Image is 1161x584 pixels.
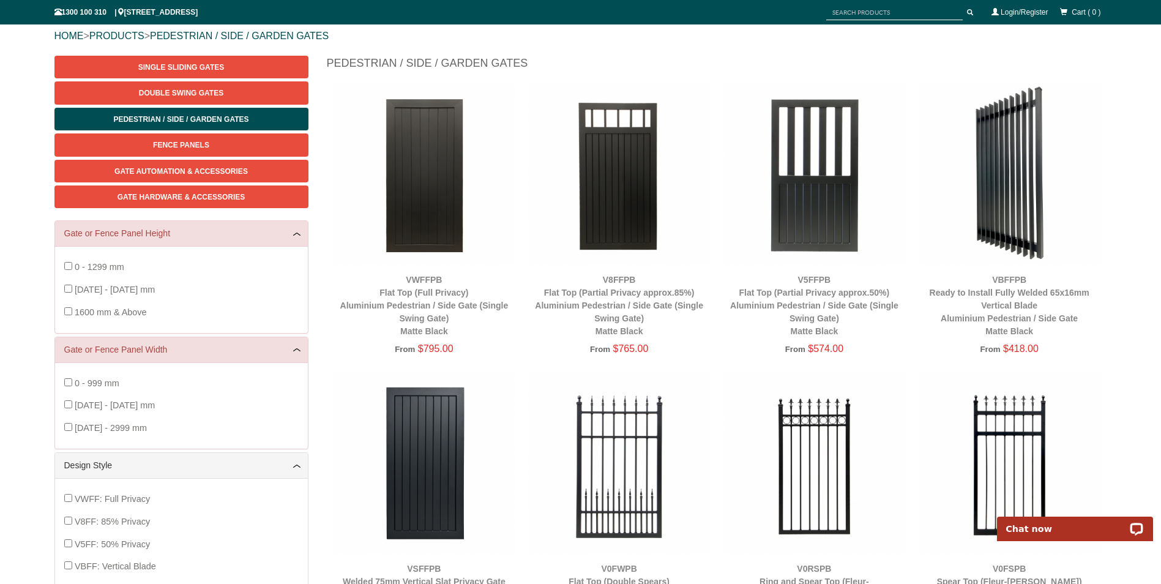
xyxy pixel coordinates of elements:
span: Fence Panels [153,141,209,149]
span: Cart ( 0 ) [1072,8,1100,17]
span: From [395,345,415,354]
span: $574.00 [808,343,843,354]
input: SEARCH PRODUCTS [826,5,963,20]
a: Login/Register [1001,8,1048,17]
img: V0RSPB - Ring and Spear Top (Fleur-de-lis) - Aluminium Pedestrian / Side Gate - Matte Black - Gat... [723,372,906,555]
a: Gate Hardware & Accessories [54,185,308,208]
a: Single Sliding Gates [54,56,308,78]
img: V0FWPB - Flat Top (Double Spears) - Aluminium Pedestrian / Side Gate (Single Swing Gate) - Matte ... [528,372,711,555]
img: VBFFPB - Ready to Install Fully Welded 65x16mm Vertical Blade - Aluminium Pedestrian / Side Gate ... [918,83,1101,266]
a: Gate or Fence Panel Height [64,227,299,240]
iframe: LiveChat chat widget [989,503,1161,541]
span: From [980,345,1000,354]
span: 0 - 1299 mm [75,262,124,272]
span: [DATE] - [DATE] mm [75,285,155,294]
a: Double Swing Gates [54,81,308,104]
span: [DATE] - 2999 mm [75,423,147,433]
span: From [785,345,805,354]
a: V8FFPBFlat Top (Partial Privacy approx.85%)Aluminium Pedestrian / Side Gate (Single Swing Gate)Ma... [535,275,703,336]
span: $795.00 [418,343,454,354]
img: V0FSPB - Spear Top (Fleur-de-lis) - Aluminium Pedestrian / Side Gate (Single Swing Gate) - Matte ... [918,372,1101,555]
a: PRODUCTS [89,31,144,41]
span: Gate Hardware & Accessories [118,193,245,201]
span: Gate Automation & Accessories [114,167,248,176]
span: $418.00 [1003,343,1039,354]
span: V5FF: 50% Privacy [75,539,150,549]
a: VBFFPBReady to Install Fully Welded 65x16mm Vertical BladeAluminium Pedestrian / Side GateMatte B... [930,275,1089,336]
span: 0 - 999 mm [75,378,119,388]
span: VWFF: Full Privacy [75,494,150,504]
span: From [590,345,610,354]
a: V5FFPBFlat Top (Partial Privacy approx.50%)Aluminium Pedestrian / Side Gate (Single Swing Gate)Ma... [730,275,898,336]
h1: Pedestrian / Side / Garden Gates [327,56,1107,77]
span: V8FF: 85% Privacy [75,517,150,526]
a: Gate Automation & Accessories [54,160,308,182]
a: VWFFPBFlat Top (Full Privacy)Aluminium Pedestrian / Side Gate (Single Swing Gate)Matte Black [340,275,509,336]
span: 1300 100 310 | [STREET_ADDRESS] [54,8,198,17]
span: Single Sliding Gates [138,63,224,72]
img: V5FFPB - Flat Top (Partial Privacy approx.50%) - Aluminium Pedestrian / Side Gate (Single Swing G... [723,83,906,266]
a: Pedestrian / Side / Garden Gates [54,108,308,130]
a: Gate or Fence Panel Width [64,343,299,356]
span: Double Swing Gates [139,89,223,97]
img: VSFFPB - Welded 75mm Vertical Slat Privacy Gate - Aluminium Pedestrian / Side Gate - Matte Black ... [333,372,516,555]
span: 1600 mm & Above [75,307,147,317]
span: $765.00 [613,343,649,354]
a: Design Style [64,459,299,472]
a: HOME [54,31,84,41]
a: Fence Panels [54,133,308,156]
img: V8FFPB - Flat Top (Partial Privacy approx.85%) - Aluminium Pedestrian / Side Gate (Single Swing G... [528,83,711,266]
a: PEDESTRIAN / SIDE / GARDEN GATES [150,31,329,41]
div: > > [54,17,1107,56]
img: VWFFPB - Flat Top (Full Privacy) - Aluminium Pedestrian / Side Gate (Single Swing Gate) - Matte B... [333,83,516,266]
span: Pedestrian / Side / Garden Gates [113,115,248,124]
span: VBFF: Vertical Blade [75,561,156,571]
span: [DATE] - [DATE] mm [75,400,155,410]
